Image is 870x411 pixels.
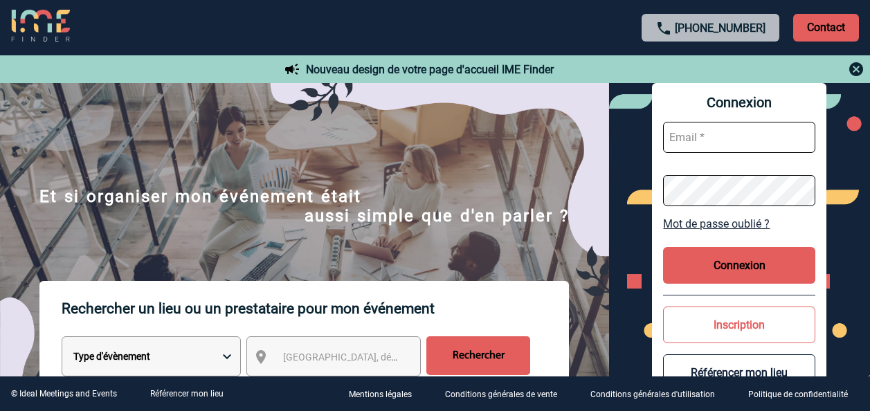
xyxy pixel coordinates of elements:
[663,247,815,284] button: Connexion
[338,387,434,401] a: Mentions légales
[655,20,672,37] img: call-24-px.png
[579,387,737,401] a: Conditions générales d'utilisation
[283,351,475,363] span: [GEOGRAPHIC_DATA], département, région...
[663,94,815,111] span: Connexion
[793,14,859,42] p: Contact
[737,387,870,401] a: Politique de confidentialité
[663,122,815,153] input: Email *
[62,281,569,336] p: Rechercher un lieu ou un prestataire pour mon événement
[748,390,848,400] p: Politique de confidentialité
[150,389,224,399] a: Référencer mon lieu
[11,389,117,399] div: © Ideal Meetings and Events
[663,354,815,391] button: Référencer mon lieu
[663,217,815,230] a: Mot de passe oublié ?
[675,21,765,35] a: [PHONE_NUMBER]
[426,336,530,375] input: Rechercher
[663,307,815,343] button: Inscription
[349,390,412,400] p: Mentions légales
[590,390,715,400] p: Conditions générales d'utilisation
[445,390,557,400] p: Conditions générales de vente
[434,387,579,401] a: Conditions générales de vente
